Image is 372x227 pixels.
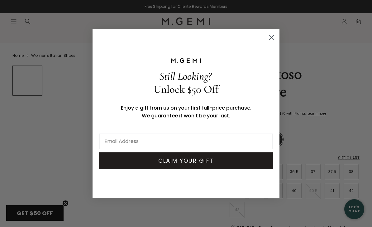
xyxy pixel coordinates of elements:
[154,83,219,96] span: Unlock $50 Off
[170,58,202,63] img: M.GEMI
[99,134,273,149] input: Email Address
[266,32,277,43] button: Close dialog
[121,104,251,119] span: Enjoy a gift from us on your first full-price purchase. We guarantee it won’t be your last.
[99,152,273,169] button: CLAIM YOUR GIFT
[159,70,211,83] span: Still Looking?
